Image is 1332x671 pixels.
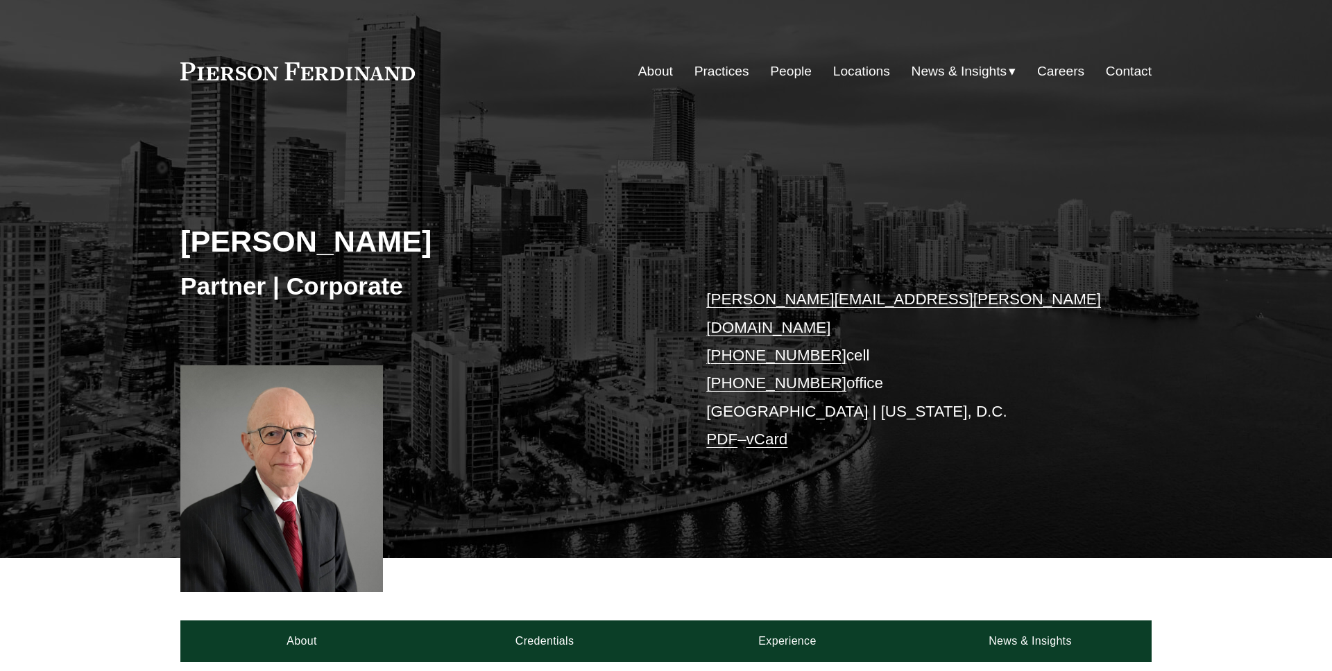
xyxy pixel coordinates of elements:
h2: [PERSON_NAME] [180,223,666,259]
a: Locations [833,58,890,85]
a: vCard [746,430,788,448]
a: Credentials [423,620,666,662]
a: About [638,58,673,85]
a: Careers [1037,58,1084,85]
a: folder dropdown [912,58,1016,85]
a: People [770,58,812,85]
a: About [180,620,423,662]
a: [PERSON_NAME][EMAIL_ADDRESS][PERSON_NAME][DOMAIN_NAME] [706,290,1101,335]
h3: Partner | Corporate [180,271,666,302]
a: [PHONE_NUMBER] [706,347,846,364]
a: PDF [706,430,737,448]
p: cell office [GEOGRAPHIC_DATA] | [US_STATE], D.C. – [706,286,1111,453]
a: [PHONE_NUMBER] [706,374,846,392]
a: Experience [666,620,909,662]
span: News & Insights [912,60,1007,84]
a: News & Insights [909,620,1152,662]
a: Contact [1106,58,1152,85]
a: Practices [694,58,749,85]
